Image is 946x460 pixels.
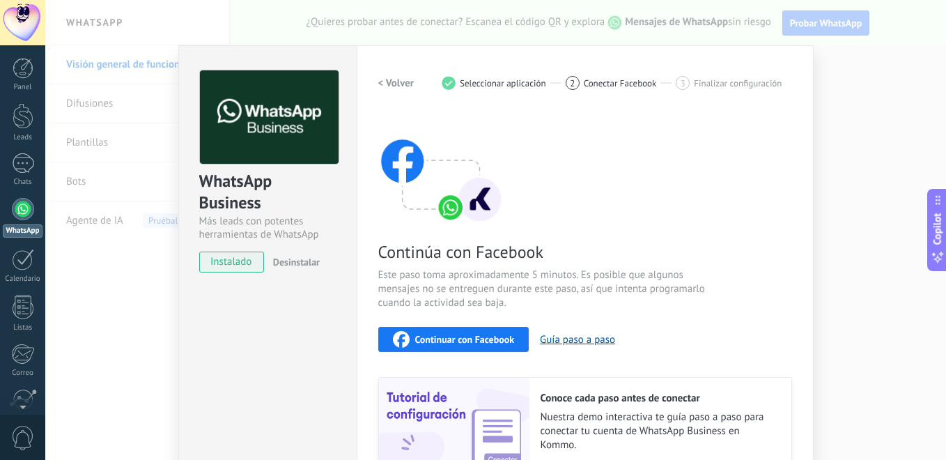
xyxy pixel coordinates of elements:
[273,256,320,268] span: Desinstalar
[540,333,615,346] button: Guía paso a paso
[681,77,685,89] span: 3
[378,268,710,310] span: Este paso toma aproximadamente 5 minutos. Es posible que algunos mensajes no se entreguen durante...
[3,178,43,187] div: Chats
[267,252,320,273] button: Desinstalar
[460,78,546,89] span: Seleccionar aplicación
[3,275,43,284] div: Calendario
[378,327,529,352] button: Continuar con Facebook
[541,411,777,452] span: Nuestra demo interactiva te guía paso a paso para conectar tu cuenta de WhatsApp Business en Kommo.
[3,83,43,92] div: Panel
[584,78,657,89] span: Conectar Facebook
[415,335,515,344] span: Continuar con Facebook
[541,392,777,405] h2: Conoce cada paso antes de conectar
[931,213,945,245] span: Copilot
[378,77,414,90] h2: < Volver
[378,241,710,263] span: Continúa con Facebook
[199,215,336,241] div: Más leads con potentes herramientas de WhatsApp
[3,323,43,332] div: Listas
[378,70,414,95] button: < Volver
[3,133,43,142] div: Leads
[694,78,782,89] span: Finalizar configuración
[200,70,339,164] img: logo_main.png
[378,112,504,224] img: connect with facebook
[200,252,263,273] span: instalado
[3,369,43,378] div: Correo
[199,170,336,215] div: WhatsApp Business
[570,77,575,89] span: 2
[3,224,42,238] div: WhatsApp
